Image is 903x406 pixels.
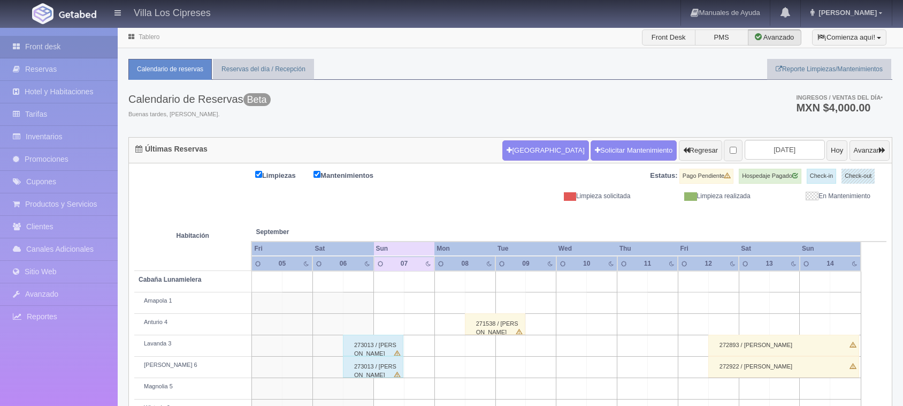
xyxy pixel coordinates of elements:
[465,313,525,335] div: 271538 / [PERSON_NAME]
[850,140,890,161] button: Avanzar
[841,169,875,184] label: Check-out
[128,110,271,119] span: Buenas tardes, [PERSON_NAME].
[59,10,96,18] img: Getabed
[708,356,860,378] div: 272922 / [PERSON_NAME]
[32,3,53,24] img: Getabed
[273,259,292,268] div: 05
[617,242,678,256] th: Thu
[139,382,247,391] div: Magnolia 5
[517,259,535,268] div: 09
[827,140,847,161] button: Hoy
[679,169,733,184] label: Pago Pendiente
[313,171,320,178] input: Mantenimientos
[650,171,677,181] label: Estatus:
[255,169,312,181] label: Limpiezas
[708,335,860,356] div: 272893 / [PERSON_NAME]
[128,59,212,80] a: Calendario de reservas
[139,276,201,283] b: Cabaña Lunamielera
[800,242,861,256] th: Sun
[139,297,247,305] div: Amapola 1
[256,228,369,237] span: September
[139,318,247,327] div: Anturio 4
[134,5,211,19] h4: Villa Los Cipreses
[313,169,389,181] label: Mantenimientos
[518,192,638,201] div: Limpieza solicitada
[556,242,617,256] th: Wed
[139,33,159,41] a: Tablero
[334,259,353,268] div: 06
[812,29,886,46] button: ¡Comienza aquí!
[760,259,779,268] div: 13
[343,356,403,378] div: 273013 / [PERSON_NAME]
[434,242,495,256] th: Mon
[343,335,403,356] div: 273013 / [PERSON_NAME]
[642,29,695,46] label: Front Desk
[395,259,414,268] div: 07
[748,29,801,46] label: Avanzado
[678,242,739,256] th: Fri
[679,140,722,161] button: Regresar
[243,93,271,106] span: Beta
[577,259,596,268] div: 10
[807,169,836,184] label: Check-in
[767,59,891,80] a: Reporte Limpiezas/Mantenimientos
[816,9,877,17] span: [PERSON_NAME]
[456,259,475,268] div: 08
[695,29,748,46] label: PMS
[135,145,208,153] h4: Últimas Reservas
[374,242,435,256] th: Sun
[796,102,883,113] h3: MXN $4,000.00
[213,59,314,80] a: Reservas del día / Recepción
[312,242,373,256] th: Sat
[821,259,840,268] div: 14
[139,340,247,348] div: Lavanda 3
[128,93,271,105] h3: Calendario de Reservas
[759,192,878,201] div: En Mantenimiento
[638,192,758,201] div: Limpieza realizada
[591,140,677,161] a: Solicitar Mantenimiento
[495,242,556,256] th: Tue
[638,259,657,268] div: 11
[255,171,262,178] input: Limpiezas
[251,242,312,256] th: Fri
[502,140,588,161] button: [GEOGRAPHIC_DATA]
[699,259,718,268] div: 12
[739,242,800,256] th: Sat
[177,232,209,239] strong: Habitación
[739,169,801,184] label: Hospedaje Pagado
[796,94,883,101] span: Ingresos / Ventas del día
[139,361,247,370] div: [PERSON_NAME] 6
